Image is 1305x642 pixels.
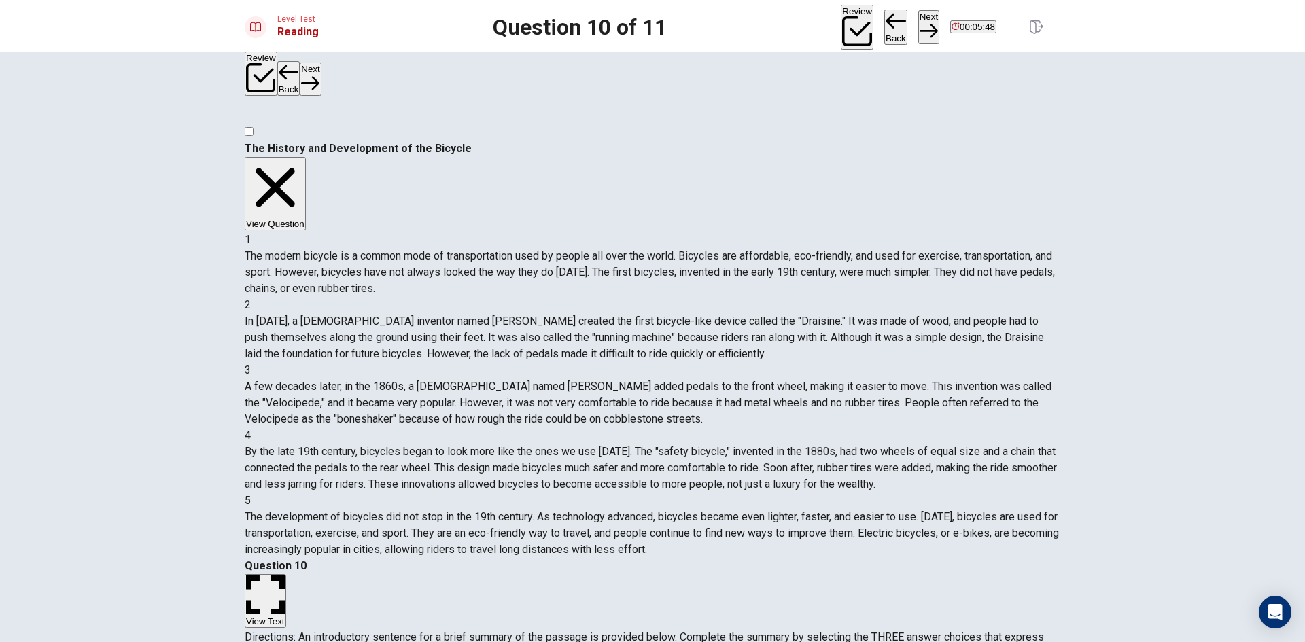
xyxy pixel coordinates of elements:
div: 5 [245,493,1060,509]
button: Back [884,10,907,45]
span: 00:05:48 [960,22,995,32]
h4: The History and Development of the Bicycle [245,141,1060,157]
span: The development of bicycles did not stop in the 19th century. As technology advanced, bicycles be... [245,510,1059,556]
div: 2 [245,297,1060,313]
h1: Question 10 of 11 [493,19,667,35]
button: View Question [245,157,306,230]
span: Level Test [277,14,319,24]
div: Open Intercom Messenger [1259,596,1291,628]
h1: Reading [277,24,319,40]
span: The modern bicycle is a common mode of transportation used by people all over the world. Bicycles... [245,249,1055,295]
div: 1 [245,232,1060,248]
span: By the late 19th century, bicycles began to look more like the ones we use [DATE]. The "safety bi... [245,445,1057,491]
button: Review [245,52,277,96]
div: 4 [245,427,1060,444]
div: 3 [245,362,1060,378]
button: Next [300,63,321,96]
span: A few decades later, in the 1860s, a [DEMOGRAPHIC_DATA] named [PERSON_NAME] added pedals to the f... [245,380,1051,425]
button: Review [841,5,873,50]
span: In [DATE], a [DEMOGRAPHIC_DATA] inventor named [PERSON_NAME] created the first bicycle-like devic... [245,315,1044,360]
h4: Question 10 [245,558,1060,574]
button: View Text [245,574,286,628]
button: 00:05:48 [950,20,996,33]
button: Next [918,10,939,43]
button: Back [277,61,300,96]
